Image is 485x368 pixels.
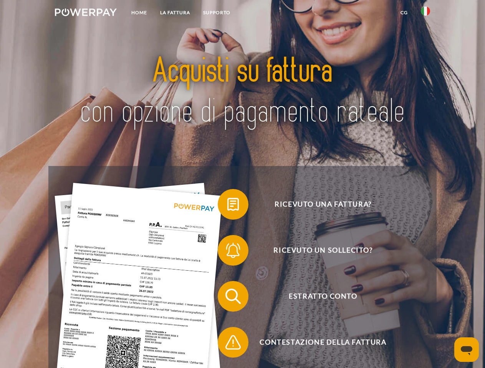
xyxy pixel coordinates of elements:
[218,189,417,220] button: Ricevuto una fattura?
[218,327,417,358] button: Contestazione della fattura
[223,333,243,352] img: qb_warning.svg
[73,37,412,147] img: title-powerpay_it.svg
[229,235,417,266] span: Ricevuto un sollecito?
[218,235,417,266] button: Ricevuto un sollecito?
[218,281,417,312] button: Estratto conto
[229,281,417,312] span: Estratto conto
[197,6,237,20] a: Supporto
[229,327,417,358] span: Contestazione della fattura
[55,8,117,16] img: logo-powerpay-white.svg
[154,6,197,20] a: LA FATTURA
[223,195,243,214] img: qb_bill.svg
[125,6,154,20] a: Home
[394,6,414,20] a: CG
[223,287,243,306] img: qb_search.svg
[223,241,243,260] img: qb_bell.svg
[454,337,479,362] iframe: Pulsante per aprire la finestra di messaggistica
[229,189,417,220] span: Ricevuto una fattura?
[421,7,430,16] img: it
